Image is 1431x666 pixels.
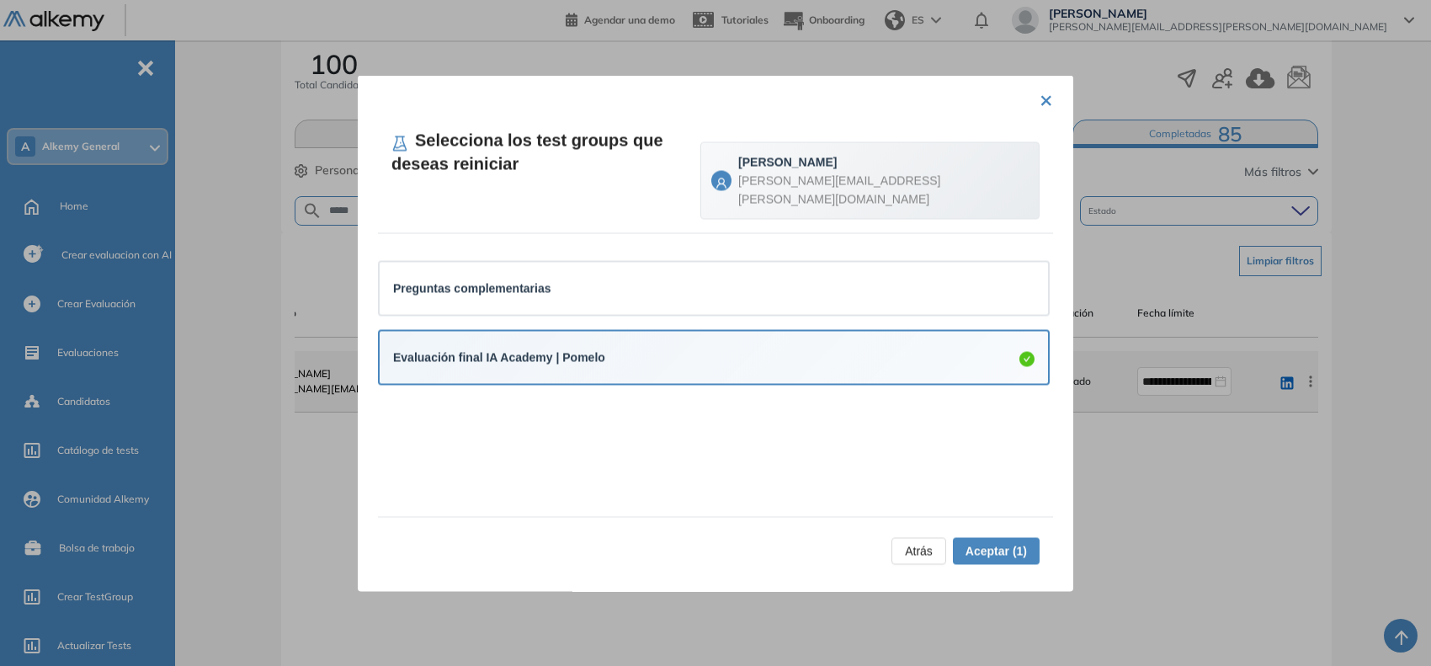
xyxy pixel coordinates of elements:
[891,537,946,564] button: Atrás
[393,350,605,364] strong: Evaluación final IA Academy | Pomelo
[905,541,933,560] span: Atrás
[953,537,1040,564] button: Aceptar (1)
[1019,352,1035,367] span: check-circle
[966,541,1027,560] span: Aceptar (1)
